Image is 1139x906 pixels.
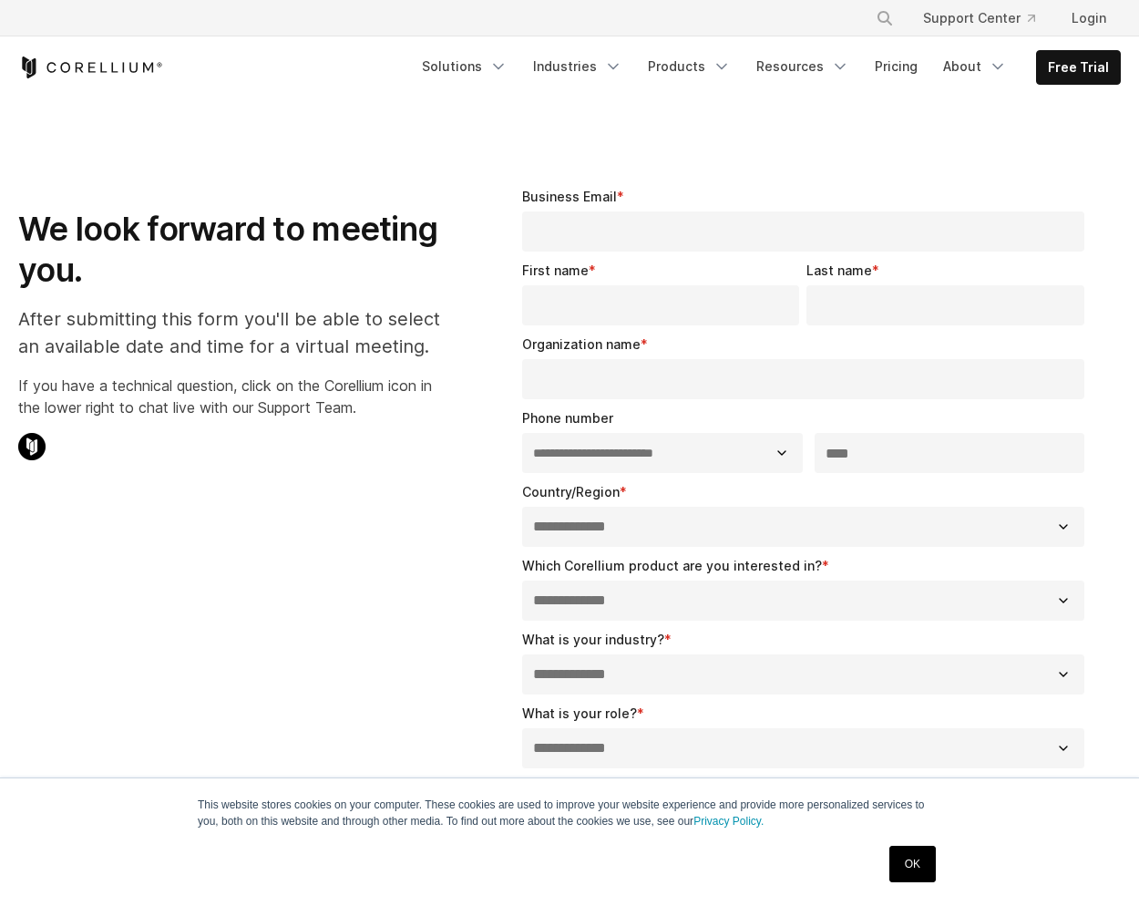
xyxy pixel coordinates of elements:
[908,2,1050,35] a: Support Center
[522,189,617,204] span: Business Email
[1057,2,1121,35] a: Login
[745,50,860,83] a: Resources
[522,632,664,647] span: What is your industry?
[522,558,822,573] span: Which Corellium product are you interested in?
[864,50,929,83] a: Pricing
[522,50,633,83] a: Industries
[854,2,1121,35] div: Navigation Menu
[806,263,872,278] span: Last name
[932,50,1018,83] a: About
[18,375,457,418] p: If you have a technical question, click on the Corellium icon in the lower right to chat live wit...
[18,305,457,360] p: After submitting this form you'll be able to select an available date and time for a virtual meet...
[198,797,941,829] p: This website stores cookies on your computer. These cookies are used to improve your website expe...
[889,846,936,882] a: OK
[868,2,901,35] button: Search
[522,263,589,278] span: First name
[522,705,637,721] span: What is your role?
[693,815,764,828] a: Privacy Policy.
[637,50,742,83] a: Products
[522,410,613,426] span: Phone number
[411,50,518,83] a: Solutions
[18,433,46,460] img: Corellium Chat Icon
[18,57,163,78] a: Corellium Home
[18,209,457,291] h1: We look forward to meeting you.
[411,50,1121,85] div: Navigation Menu
[1037,51,1120,84] a: Free Trial
[522,484,620,499] span: Country/Region
[522,336,641,352] span: Organization name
